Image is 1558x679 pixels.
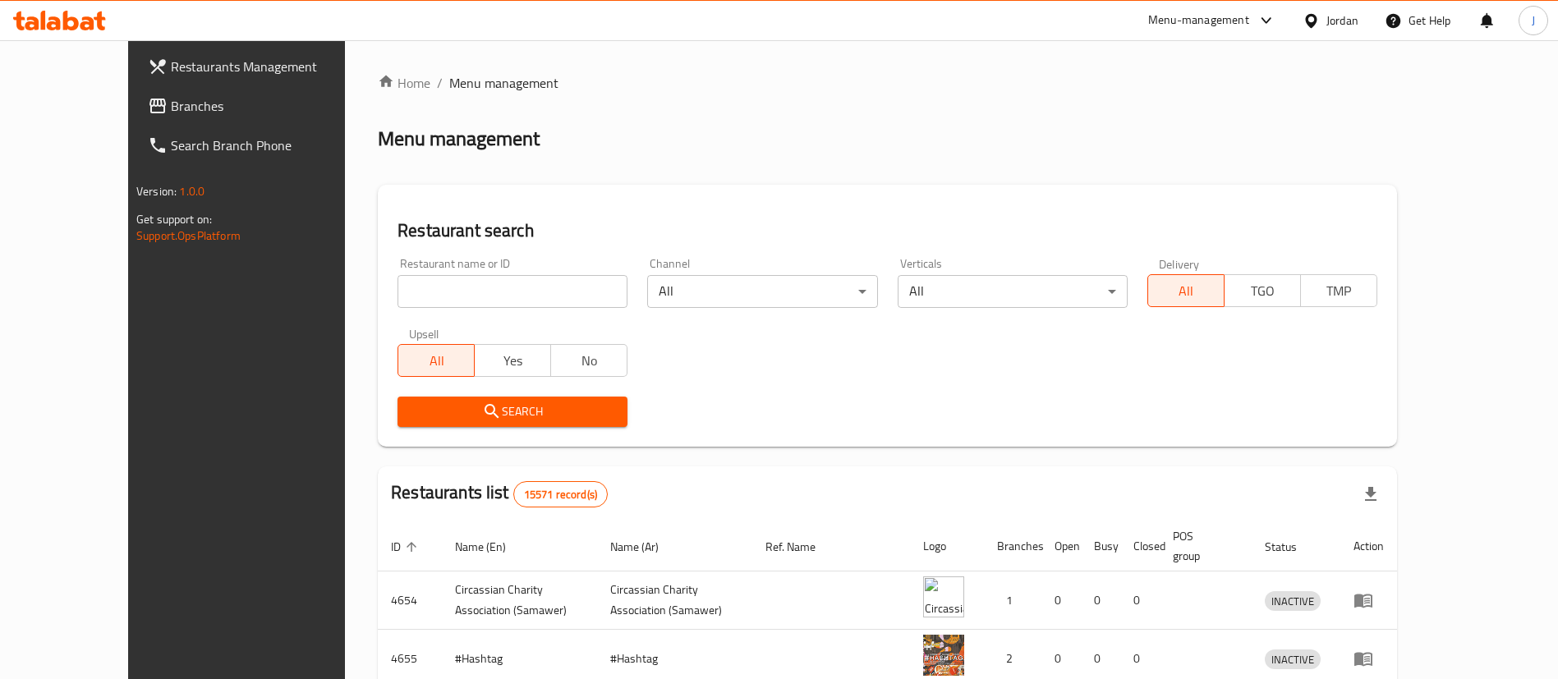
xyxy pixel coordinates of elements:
td: 0 [1041,571,1081,630]
span: Name (Ar) [610,537,680,557]
td: ​Circassian ​Charity ​Association​ (Samawer) [442,571,597,630]
div: Export file [1351,475,1390,514]
th: Closed [1120,521,1160,571]
span: Get support on: [136,209,212,230]
label: Delivery [1159,258,1200,269]
h2: Restaurants list [391,480,608,507]
td: 0 [1120,571,1160,630]
span: Search [411,401,614,422]
th: Logo [910,521,984,571]
h2: Restaurant search [398,218,1377,243]
div: Total records count [513,481,608,507]
img: ​Circassian ​Charity ​Association​ (Samawer) [923,576,964,617]
span: Branches [171,96,375,116]
span: Menu management [449,73,558,93]
div: Jordan [1326,11,1358,30]
a: Branches [135,86,388,126]
th: Branches [984,521,1041,571]
span: 1.0.0 [179,181,205,202]
div: Menu [1353,590,1384,610]
span: All [1155,279,1218,303]
td: ​Circassian ​Charity ​Association​ (Samawer) [597,571,752,630]
a: Home [378,73,430,93]
div: INACTIVE [1265,591,1321,611]
span: All [405,349,468,373]
div: All [647,275,877,308]
a: Support.OpsPlatform [136,225,241,246]
span: Version: [136,181,177,202]
button: Search [398,397,627,427]
span: TGO [1231,279,1294,303]
span: Status [1265,537,1318,557]
div: All [898,275,1128,308]
span: No [558,349,621,373]
span: Ref. Name [765,537,837,557]
a: Restaurants Management [135,47,388,86]
span: INACTIVE [1265,650,1321,669]
span: Search Branch Phone [171,135,375,155]
td: 0 [1081,571,1120,630]
span: INACTIVE [1265,592,1321,611]
div: Menu [1353,649,1384,668]
li: / [437,73,443,93]
th: Busy [1081,521,1120,571]
button: Yes [474,344,551,377]
span: Restaurants Management [171,57,375,76]
img: #Hashtag [923,635,964,676]
a: Search Branch Phone [135,126,388,165]
span: J [1532,11,1535,30]
span: 15571 record(s) [514,487,607,502]
span: Yes [481,349,545,373]
th: Open [1041,521,1081,571]
td: 4654 [378,571,442,630]
td: 1 [984,571,1041,630]
label: Upsell [409,328,439,339]
button: TGO [1224,274,1301,307]
button: All [1147,274,1225,307]
h2: Menu management [378,126,540,152]
button: No [550,344,627,377]
button: TMP [1300,274,1377,307]
span: TMP [1308,279,1371,303]
nav: breadcrumb [378,73,1397,93]
span: ID [391,537,422,557]
div: Menu-management [1148,11,1249,30]
span: POS group [1173,526,1232,566]
input: Search for restaurant name or ID.. [398,275,627,308]
button: All [398,344,475,377]
th: Action [1340,521,1397,571]
span: Name (En) [455,537,527,557]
